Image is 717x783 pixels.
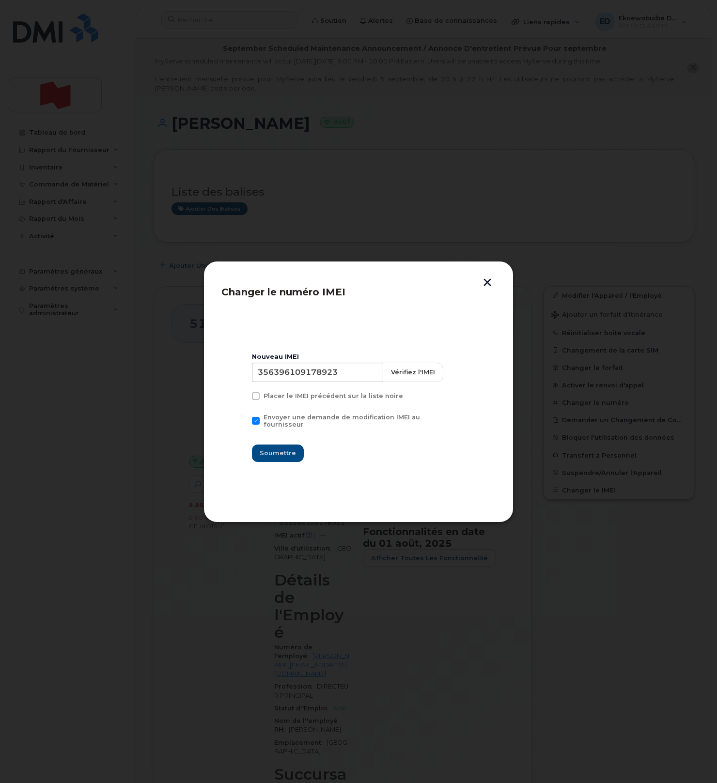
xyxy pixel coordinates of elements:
div: Nouveau IMEI [252,353,465,361]
input: Envoyer une demande de modification IMEI au fournisseur [240,414,245,418]
span: Soumettre [260,448,296,458]
input: Placer le IMEI précédent sur la liste noire [240,392,245,397]
span: Changer le numéro IMEI [221,286,345,298]
span: Placer le IMEI précédent sur la liste noire [264,392,403,399]
button: Vérifiez l'IMEI [383,363,443,382]
button: Soumettre [252,445,304,462]
span: Envoyer une demande de modification IMEI au fournisseur [264,414,420,428]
